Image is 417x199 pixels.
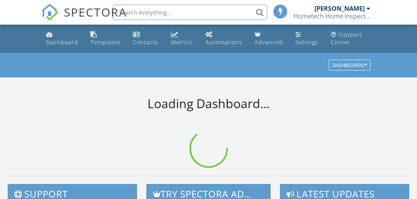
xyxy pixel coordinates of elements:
[46,38,78,46] div: Dashboard
[43,28,81,50] a: Dashboard
[42,4,59,21] img: The Best Home Inspection Software - Spectora
[130,28,162,50] a: Contacts
[113,5,267,20] input: Search everything...
[133,38,158,46] div: Contacts
[206,38,242,46] div: Automations
[329,60,370,71] button: Dashboards
[295,38,318,46] div: Settings
[292,28,322,50] a: Settings
[328,28,373,50] a: Support Center
[315,5,365,12] div: [PERSON_NAME]
[90,38,121,46] div: Templates
[331,31,362,46] div: Support Center
[64,4,127,20] span: SPECTORA
[255,38,283,46] div: Advanced
[251,28,286,50] a: Advanced
[87,28,124,50] a: Templates
[332,63,367,68] div: Dashboards
[171,38,192,46] div: Metrics
[203,28,245,50] a: Automations (Basic)
[168,28,196,50] a: Metrics
[42,10,127,27] a: SPECTORA
[293,12,370,20] div: Hometech Home Inspections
